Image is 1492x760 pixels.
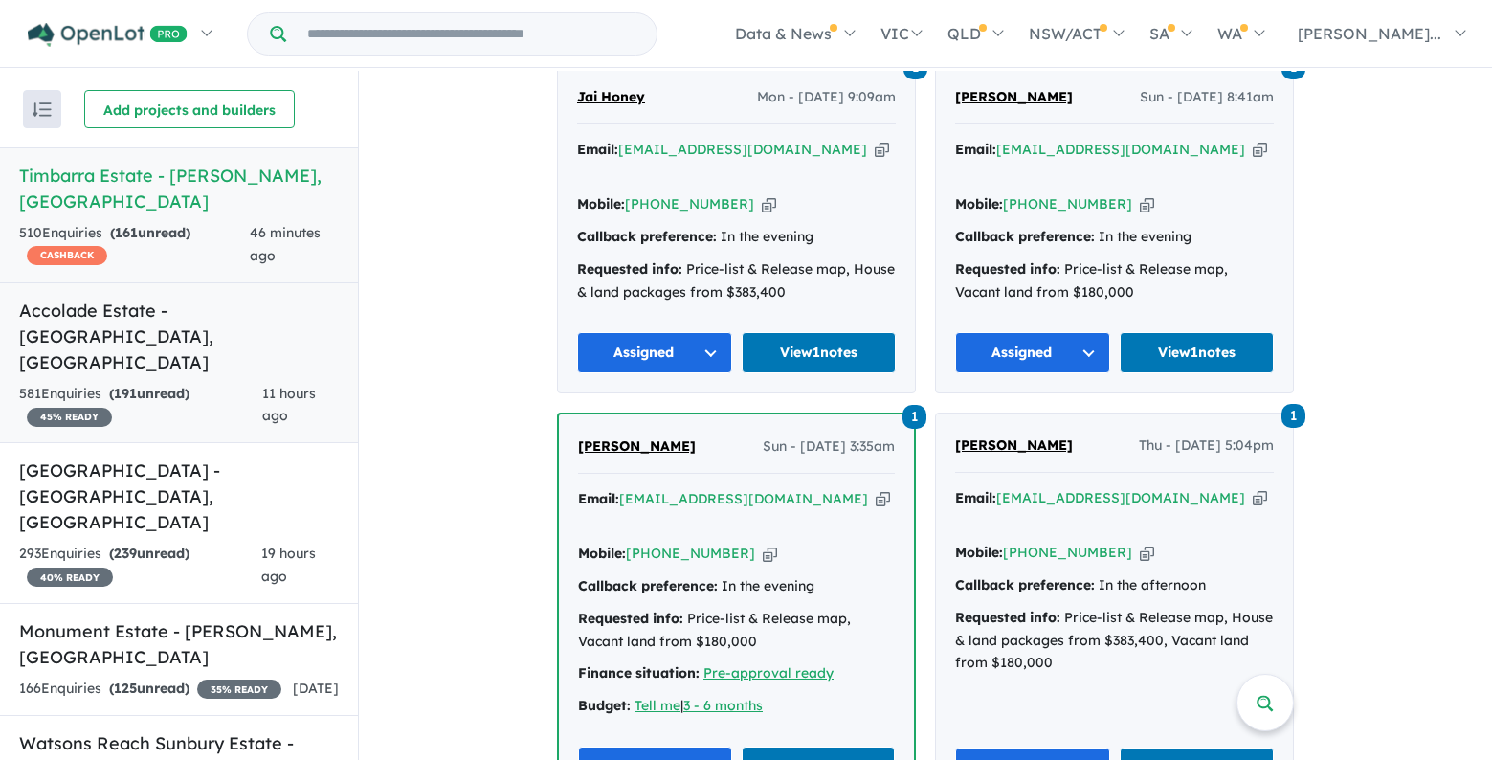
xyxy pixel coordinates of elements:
[757,86,896,109] span: Mon - [DATE] 9:09am
[619,490,868,507] a: [EMAIL_ADDRESS][DOMAIN_NAME]
[115,224,138,241] span: 161
[293,680,339,697] span: [DATE]
[955,574,1274,597] div: In the afternoon
[578,575,895,598] div: In the evening
[577,260,682,278] strong: Requested info:
[1120,332,1275,373] a: View1notes
[955,332,1110,373] button: Assigned
[577,332,732,373] button: Assigned
[996,489,1245,506] a: [EMAIL_ADDRESS][DOMAIN_NAME]
[578,437,696,455] span: [PERSON_NAME]
[742,332,897,373] a: View1notes
[577,228,717,245] strong: Callback preference:
[876,489,890,509] button: Copy
[955,576,1095,593] strong: Callback preference:
[114,680,137,697] span: 125
[578,610,683,627] strong: Requested info:
[250,224,321,264] span: 46 minutes ago
[996,141,1245,158] a: [EMAIL_ADDRESS][DOMAIN_NAME]
[1140,86,1274,109] span: Sun - [DATE] 8:41am
[578,490,619,507] strong: Email:
[955,226,1274,249] div: In the evening
[19,383,262,429] div: 581 Enquir ies
[84,90,295,128] button: Add projects and builders
[27,568,113,587] span: 40 % READY
[902,402,926,428] a: 1
[27,246,107,265] span: CASHBACK
[578,545,626,562] strong: Mobile:
[577,141,618,158] strong: Email:
[625,195,754,212] a: [PHONE_NUMBER]
[955,260,1060,278] strong: Requested info:
[955,195,1003,212] strong: Mobile:
[955,86,1073,109] a: [PERSON_NAME]
[955,88,1073,105] span: [PERSON_NAME]
[19,543,261,589] div: 293 Enquir ies
[1298,24,1441,43] span: [PERSON_NAME]...
[955,228,1095,245] strong: Callback preference:
[683,697,763,714] a: 3 - 6 months
[290,13,653,55] input: Try estate name, suburb, builder or developer
[955,544,1003,561] strong: Mobile:
[1281,404,1305,428] span: 1
[109,385,189,402] strong: ( unread)
[19,618,339,670] h5: Monument Estate - [PERSON_NAME] , [GEOGRAPHIC_DATA]
[578,436,696,458] a: [PERSON_NAME]
[635,697,680,714] a: Tell me
[955,609,1060,626] strong: Requested info:
[1253,140,1267,160] button: Copy
[1003,544,1132,561] a: [PHONE_NUMBER]
[955,141,996,158] strong: Email:
[19,458,339,535] h5: [GEOGRAPHIC_DATA] - [GEOGRAPHIC_DATA] , [GEOGRAPHIC_DATA]
[1140,543,1154,563] button: Copy
[109,680,189,697] strong: ( unread)
[578,697,631,714] strong: Budget:
[578,577,718,594] strong: Callback preference:
[577,258,896,304] div: Price-list & Release map, House & land packages from $383,400
[577,86,645,109] a: Jai Honey
[902,405,926,429] span: 1
[114,545,137,562] span: 239
[577,226,896,249] div: In the evening
[261,545,316,585] span: 19 hours ago
[577,195,625,212] strong: Mobile:
[618,141,867,158] a: [EMAIL_ADDRESS][DOMAIN_NAME]
[114,385,137,402] span: 191
[763,436,895,458] span: Sun - [DATE] 3:35am
[109,545,189,562] strong: ( unread)
[578,664,700,682] strong: Finance situation:
[577,88,645,105] span: Jai Honey
[762,194,776,214] button: Copy
[763,544,777,564] button: Copy
[28,23,188,47] img: Openlot PRO Logo White
[1003,195,1132,212] a: [PHONE_NUMBER]
[1139,435,1274,458] span: Thu - [DATE] 5:04pm
[19,678,281,701] div: 166 Enquir ies
[1281,401,1305,427] a: 1
[955,436,1073,454] span: [PERSON_NAME]
[197,680,281,699] span: 35 % READY
[33,102,52,117] img: sort.svg
[578,608,895,654] div: Price-list & Release map, Vacant land from $180,000
[262,385,316,425] span: 11 hours ago
[955,258,1274,304] div: Price-list & Release map, Vacant land from $180,000
[578,695,895,718] div: |
[955,607,1274,675] div: Price-list & Release map, House & land packages from $383,400, Vacant land from $180,000
[1253,488,1267,508] button: Copy
[19,298,339,375] h5: Accolade Estate - [GEOGRAPHIC_DATA] , [GEOGRAPHIC_DATA]
[875,140,889,160] button: Copy
[19,163,339,214] h5: Timbarra Estate - [PERSON_NAME] , [GEOGRAPHIC_DATA]
[110,224,190,241] strong: ( unread)
[1140,194,1154,214] button: Copy
[703,664,834,682] a: Pre-approval ready
[19,222,250,268] div: 510 Enquir ies
[27,408,112,427] span: 45 % READY
[626,545,755,562] a: [PHONE_NUMBER]
[955,489,996,506] strong: Email:
[955,435,1073,458] a: [PERSON_NAME]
